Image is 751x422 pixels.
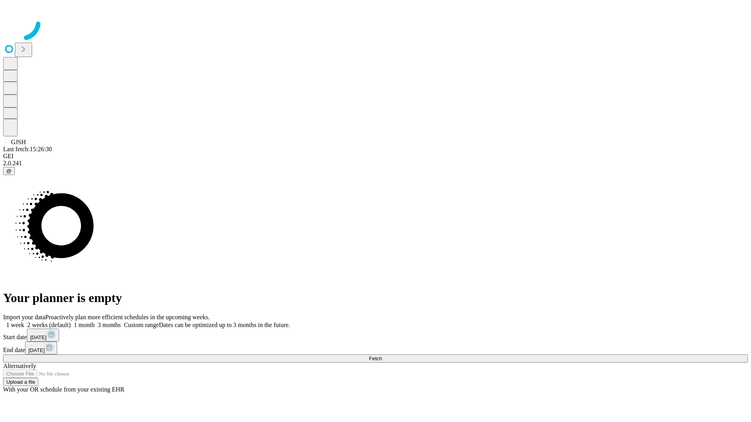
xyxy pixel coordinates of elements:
[74,322,95,328] span: 1 month
[27,329,59,342] button: [DATE]
[3,146,52,152] span: Last fetch: 15:26:30
[3,314,45,320] span: Import your data
[3,160,748,167] div: 2.0.241
[3,329,748,342] div: Start date
[45,314,210,320] span: Proactively plan more efficient schedules in the upcoming weeks.
[3,354,748,363] button: Fetch
[369,356,382,361] span: Fetch
[3,363,36,369] span: Alternatively
[159,322,290,328] span: Dates can be optimized up to 3 months in the future.
[25,342,57,354] button: [DATE]
[3,167,15,175] button: @
[11,139,26,145] span: GJSH
[27,322,71,328] span: 2 weeks (default)
[3,386,124,393] span: With your OR schedule from your existing EHR
[6,168,12,174] span: @
[3,378,38,386] button: Upload a file
[3,153,748,160] div: GEI
[6,322,24,328] span: 1 week
[3,291,748,305] h1: Your planner is empty
[30,334,47,340] span: [DATE]
[28,347,45,353] span: [DATE]
[3,342,748,354] div: End date
[124,322,159,328] span: Custom range
[98,322,121,328] span: 3 months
